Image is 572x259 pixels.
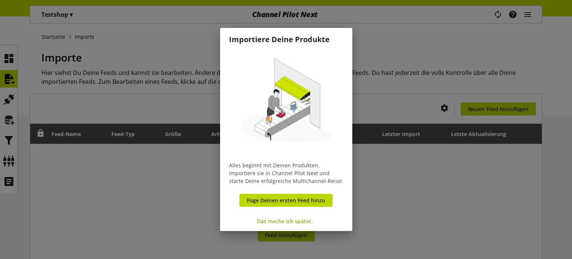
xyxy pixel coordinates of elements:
[229,45,343,159] img: ce2b93688b7a4d1f15e5c669d171ab6f.svg
[252,215,320,228] button: Das mache ich später.
[239,194,333,207] a: Füge Deinen ersten Feed hinzu
[229,34,343,45] h1: Importiere Deine Produkte
[257,217,313,225] span: Das mache ich später.
[247,196,325,204] span: Füge Deinen ersten Feed hinzu
[229,161,343,185] p: Alles beginnt mit Deinen Produkten. Importiere sie in Channel Pilot Next und starte Deine erfolgr...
